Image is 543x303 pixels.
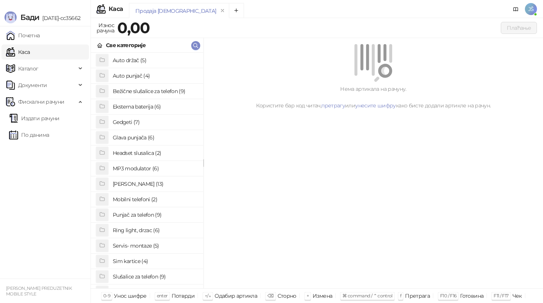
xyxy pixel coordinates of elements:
h4: Headset slusalica (2) [113,147,197,159]
h4: Mobilni telefoni (2) [113,193,197,205]
span: JŠ [525,3,537,15]
strong: 0,00 [117,18,150,37]
h4: Sim kartice (4) [113,255,197,267]
h4: Auto držač (5) [113,54,197,66]
div: Нема артикала на рачуну. Користите бар код читач, или како бисте додали артикле на рачун. [213,85,534,110]
span: ⌘ command / ⌃ control [342,293,393,298]
button: Add tab [229,3,244,18]
span: F11 / F17 [494,293,508,298]
div: Каса [109,6,123,12]
button: Плаћање [501,22,537,34]
span: enter [157,293,168,298]
h4: Servis- montaze (5) [113,240,197,252]
h4: Ring light, drzac (6) [113,224,197,236]
div: Готовина [460,291,483,301]
a: По данима [9,127,49,142]
small: [PERSON_NAME] PREDUZETNIK MOBILE STYLE [6,286,72,297]
span: Каталог [18,61,38,76]
span: ↑/↓ [205,293,211,298]
span: + [307,293,309,298]
h4: [PERSON_NAME] (13) [113,178,197,190]
a: Издати рачуни [9,111,60,126]
span: 0-9 [103,293,110,298]
img: Logo [5,11,17,23]
div: Потврди [172,291,195,301]
a: Каса [6,44,30,60]
div: Све категорије [106,41,146,49]
h4: Eksterna baterija (6) [113,101,197,113]
span: Документи [18,78,47,93]
div: Сторно [278,291,296,301]
h4: Auto punjač (4) [113,70,197,82]
span: [DATE]-cc35662 [39,15,80,21]
div: grid [91,53,203,288]
h4: Bežične slušalice za telefon (9) [113,85,197,97]
a: претрагу [321,102,345,109]
a: Почетна [6,28,40,43]
h4: Gedgeti (7) [113,116,197,128]
span: F10 / F16 [440,293,456,298]
div: Износ рачуна [95,20,116,35]
span: Бади [20,13,39,22]
div: Чек [512,291,522,301]
h4: Slušalice za telefon (9) [113,271,197,283]
div: Измена [313,291,332,301]
h4: Glava punjača (6) [113,132,197,144]
div: Продаја [DEMOGRAPHIC_DATA] [135,7,216,15]
div: Унос шифре [114,291,147,301]
div: Претрага [405,291,430,301]
span: f [400,293,401,298]
button: remove [218,8,227,14]
h4: MP3 modulator (6) [113,162,197,174]
a: унесите шифру [355,102,396,109]
div: Одабир артикла [215,291,257,301]
span: Фискални рачуни [18,94,64,109]
h4: Staklo za telefon (7) [113,286,197,298]
a: Документација [510,3,522,15]
span: ⌫ [267,293,273,298]
h4: Punjač za telefon (9) [113,209,197,221]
